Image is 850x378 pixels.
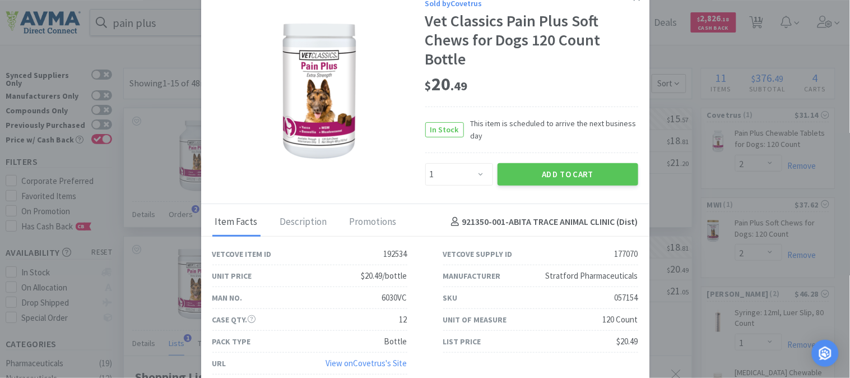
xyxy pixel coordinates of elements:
[603,313,638,326] div: 120 Count
[615,291,638,305] div: 057154
[384,335,407,348] div: Bottle
[249,21,389,162] img: 6317794f1f0b413faa1da43dedfb837c_177070.png
[425,78,432,94] span: $
[443,270,501,282] div: Manufacturer
[382,291,407,305] div: 6030VC
[464,117,638,142] span: This item is scheduled to arrive the next business day
[443,314,507,326] div: Unit of Measure
[212,209,261,237] div: Item Facts
[400,313,407,326] div: 12
[212,357,226,370] div: URL
[384,247,407,261] div: 192534
[425,12,638,68] div: Vet Classics Pain Plus Soft Chews for Dogs 120 Count Bottle
[615,247,638,261] div: 177070
[212,335,251,348] div: Pack Type
[361,269,407,283] div: $20.49/bottle
[546,269,638,283] div: Stratford Pharmaceuticals
[212,270,252,282] div: Unit Price
[812,340,839,367] div: Open Intercom Messenger
[617,335,638,348] div: $20.49
[326,358,407,368] a: View onCovetrus's Site
[447,215,638,229] h4: 921350-001 - ABITA TRACE ANIMAL CLINIC (Dist)
[277,209,330,237] div: Description
[212,292,243,304] div: Man No.
[498,163,638,186] button: Add to Cart
[347,209,400,237] div: Promotions
[443,292,458,304] div: SKU
[443,248,513,260] div: Vetcove Supply ID
[425,73,468,95] span: 20
[426,123,463,137] span: In Stock
[443,335,481,348] div: List Price
[451,78,468,94] span: . 49
[212,248,272,260] div: Vetcove Item ID
[212,314,256,326] div: Case Qty.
